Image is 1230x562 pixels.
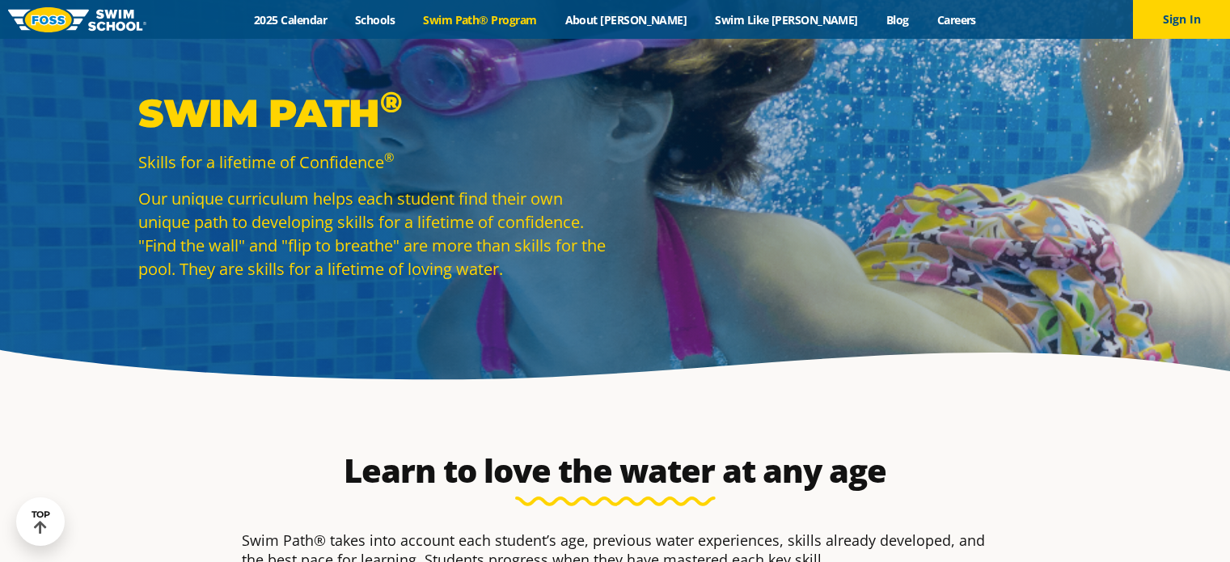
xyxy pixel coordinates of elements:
a: About [PERSON_NAME] [551,12,701,27]
h2: Learn to love the water at any age [234,451,997,490]
sup: ® [384,149,394,165]
a: Swim Path® Program [409,12,551,27]
a: Schools [341,12,409,27]
div: TOP [32,509,50,535]
p: Swim Path [138,89,607,137]
img: FOSS Swim School Logo [8,7,146,32]
a: Careers [923,12,990,27]
p: Skills for a lifetime of Confidence [138,150,607,174]
p: Our unique curriculum helps each student find their own unique path to developing skills for a li... [138,187,607,281]
a: Swim Like [PERSON_NAME] [701,12,873,27]
a: 2025 Calendar [240,12,341,27]
a: Blog [872,12,923,27]
sup: ® [380,84,402,120]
